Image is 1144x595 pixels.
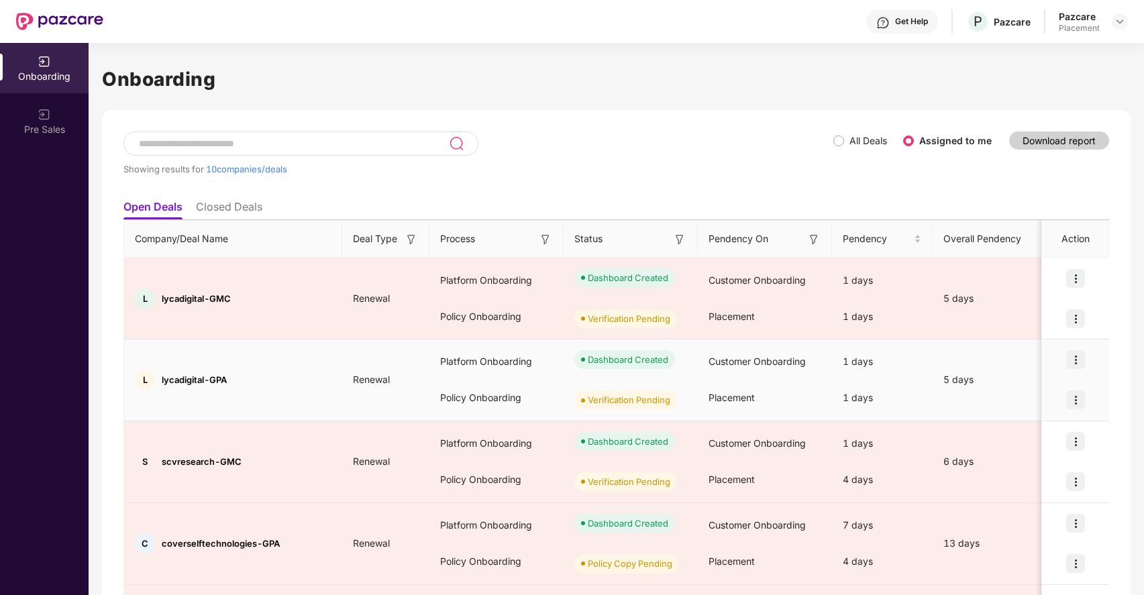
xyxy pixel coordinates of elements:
[673,233,686,246] img: svg+xml;base64,PHN2ZyB3aWR0aD0iMTYiIGhlaWdodD0iMTYiIHZpZXdCb3g9IjAgMCAxNiAxNiIgZmlsbD0ibm9uZSIgeG...
[1066,390,1085,409] img: icon
[135,288,155,309] div: L
[832,343,933,380] div: 1 days
[162,538,280,549] span: coverselftechnologies-GPA
[1066,432,1085,451] img: icon
[588,353,668,366] div: Dashboard Created
[38,55,51,68] img: svg+xml;base64,PHN2ZyB3aWR0aD0iMjAiIGhlaWdodD0iMjAiIHZpZXdCb3g9IjAgMCAyMCAyMCIgZmlsbD0ibm9uZSIgeG...
[849,135,887,146] label: All Deals
[342,455,401,467] span: Renewal
[709,474,755,485] span: Placement
[440,231,475,246] span: Process
[162,374,227,385] span: lycadigital-GPA
[102,64,1131,94] h1: Onboarding
[342,537,401,549] span: Renewal
[709,555,755,567] span: Placement
[162,456,242,467] span: scvresearch-GMC
[709,231,768,246] span: Pendency On
[832,221,933,258] th: Pendency
[709,274,806,286] span: Customer Onboarding
[588,312,670,325] div: Verification Pending
[574,231,603,246] span: Status
[539,233,552,246] img: svg+xml;base64,PHN2ZyB3aWR0aD0iMTYiIGhlaWdodD0iMTYiIHZpZXdCb3g9IjAgMCAxNiAxNiIgZmlsbD0ibm9uZSIgeG...
[123,164,833,174] div: Showing results for
[162,293,231,304] span: lycadigital-GMC
[1066,309,1085,328] img: icon
[38,108,51,121] img: svg+xml;base64,PHN2ZyB3aWR0aD0iMjAiIGhlaWdodD0iMjAiIHZpZXdCb3g9IjAgMCAyMCAyMCIgZmlsbD0ibm9uZSIgeG...
[974,13,982,30] span: P
[1066,472,1085,491] img: icon
[135,451,155,472] div: S
[832,262,933,299] div: 1 days
[832,462,933,498] div: 4 days
[588,557,672,570] div: Policy Copy Pending
[933,454,1047,469] div: 6 days
[353,231,397,246] span: Deal Type
[994,15,1031,28] div: Pazcare
[933,221,1047,258] th: Overall Pendency
[1009,131,1109,150] button: Download report
[588,435,668,448] div: Dashboard Created
[588,475,670,488] div: Verification Pending
[429,507,564,543] div: Platform Onboarding
[1042,221,1109,258] th: Action
[429,543,564,580] div: Policy Onboarding
[933,291,1047,306] div: 5 days
[919,135,992,146] label: Assigned to me
[405,233,418,246] img: svg+xml;base64,PHN2ZyB3aWR0aD0iMTYiIGhlaWdodD0iMTYiIHZpZXdCb3g9IjAgMCAxNiAxNiIgZmlsbD0ibm9uZSIgeG...
[709,437,806,449] span: Customer Onboarding
[449,136,464,152] img: svg+xml;base64,PHN2ZyB3aWR0aD0iMjQiIGhlaWdodD0iMjUiIHZpZXdCb3g9IjAgMCAyNCAyNSIgZmlsbD0ibm9uZSIgeG...
[124,221,342,258] th: Company/Deal Name
[933,536,1047,551] div: 13 days
[1066,269,1085,288] img: icon
[832,507,933,543] div: 7 days
[709,392,755,403] span: Placement
[588,517,668,530] div: Dashboard Created
[588,393,670,407] div: Verification Pending
[933,372,1047,387] div: 5 days
[709,519,806,531] span: Customer Onboarding
[342,292,401,304] span: Renewal
[832,380,933,416] div: 1 days
[135,370,155,390] div: L
[429,425,564,462] div: Platform Onboarding
[429,299,564,335] div: Policy Onboarding
[196,200,262,219] li: Closed Deals
[429,462,564,498] div: Policy Onboarding
[135,533,155,553] div: C
[832,299,933,335] div: 1 days
[16,13,103,30] img: New Pazcare Logo
[1066,554,1085,573] img: icon
[342,374,401,385] span: Renewal
[807,233,821,246] img: svg+xml;base64,PHN2ZyB3aWR0aD0iMTYiIGhlaWdodD0iMTYiIHZpZXdCb3g9IjAgMCAxNiAxNiIgZmlsbD0ibm9uZSIgeG...
[429,343,564,380] div: Platform Onboarding
[1059,10,1100,23] div: Pazcare
[1114,16,1125,27] img: svg+xml;base64,PHN2ZyBpZD0iRHJvcGRvd24tMzJ4MzIiIHhtbG5zPSJodHRwOi8vd3d3LnczLm9yZy8yMDAwL3N2ZyIgd2...
[1059,23,1100,34] div: Placement
[843,231,911,246] span: Pendency
[206,164,287,174] span: 10 companies/deals
[876,16,890,30] img: svg+xml;base64,PHN2ZyBpZD0iSGVscC0zMngzMiIgeG1sbnM9Imh0dHA6Ly93d3cudzMub3JnLzIwMDAvc3ZnIiB3aWR0aD...
[895,16,928,27] div: Get Help
[429,380,564,416] div: Policy Onboarding
[429,262,564,299] div: Platform Onboarding
[1066,514,1085,533] img: icon
[709,356,806,367] span: Customer Onboarding
[123,200,183,219] li: Open Deals
[709,311,755,322] span: Placement
[832,425,933,462] div: 1 days
[832,543,933,580] div: 4 days
[588,271,668,284] div: Dashboard Created
[1066,350,1085,369] img: icon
